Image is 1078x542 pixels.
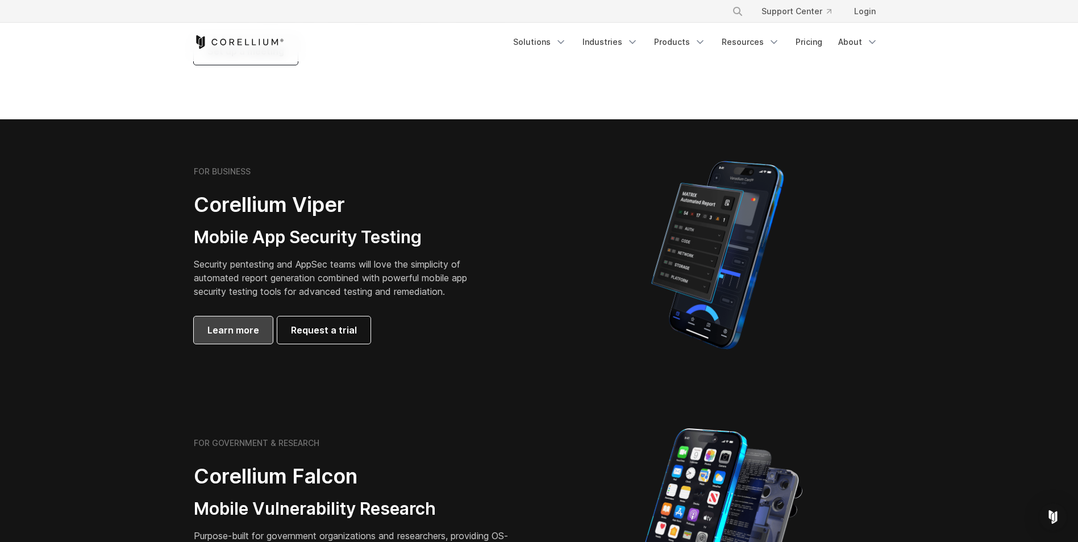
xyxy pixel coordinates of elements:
a: About [831,32,885,52]
h6: FOR GOVERNMENT & RESEARCH [194,438,319,448]
span: Request a trial [291,323,357,337]
h3: Mobile Vulnerability Research [194,498,512,520]
div: Navigation Menu [506,32,885,52]
div: Navigation Menu [718,1,885,22]
a: Resources [715,32,786,52]
a: Login [845,1,885,22]
a: Corellium Home [194,35,284,49]
span: Learn more [207,323,259,337]
a: Products [647,32,713,52]
h2: Corellium Falcon [194,464,512,489]
p: Security pentesting and AppSec teams will love the simplicity of automated report generation comb... [194,257,485,298]
button: Search [727,1,748,22]
img: Corellium MATRIX automated report on iPhone showing app vulnerability test results across securit... [632,156,803,355]
a: Pricing [789,32,829,52]
div: Open Intercom Messenger [1039,503,1067,531]
a: Request a trial [277,316,371,344]
a: Learn more [194,316,273,344]
a: Industries [576,32,645,52]
h2: Corellium Viper [194,192,485,218]
a: Support Center [752,1,840,22]
h6: FOR BUSINESS [194,166,251,177]
h3: Mobile App Security Testing [194,227,485,248]
a: Solutions [506,32,573,52]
